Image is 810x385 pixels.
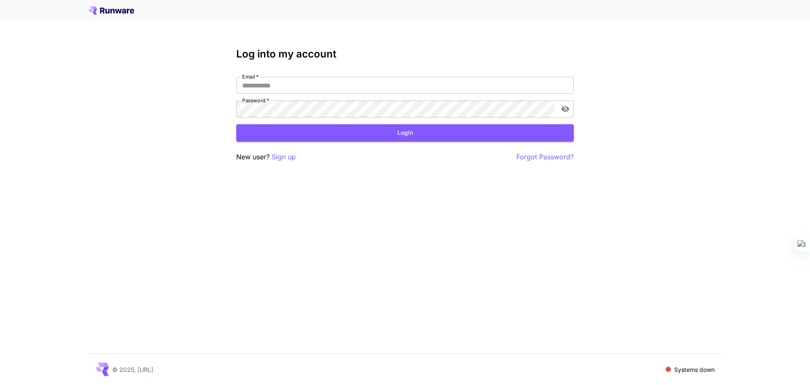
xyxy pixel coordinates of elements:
p: New user? [236,152,296,162]
p: Systems down [674,365,715,374]
label: Email [242,73,259,80]
h3: Log into my account [236,48,574,60]
label: Password [242,97,269,104]
button: toggle password visibility [558,101,573,117]
p: © 2025, [URL] [112,365,153,374]
button: Sign up [272,152,296,162]
button: Forgot Password? [516,152,574,162]
button: Login [236,124,574,142]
